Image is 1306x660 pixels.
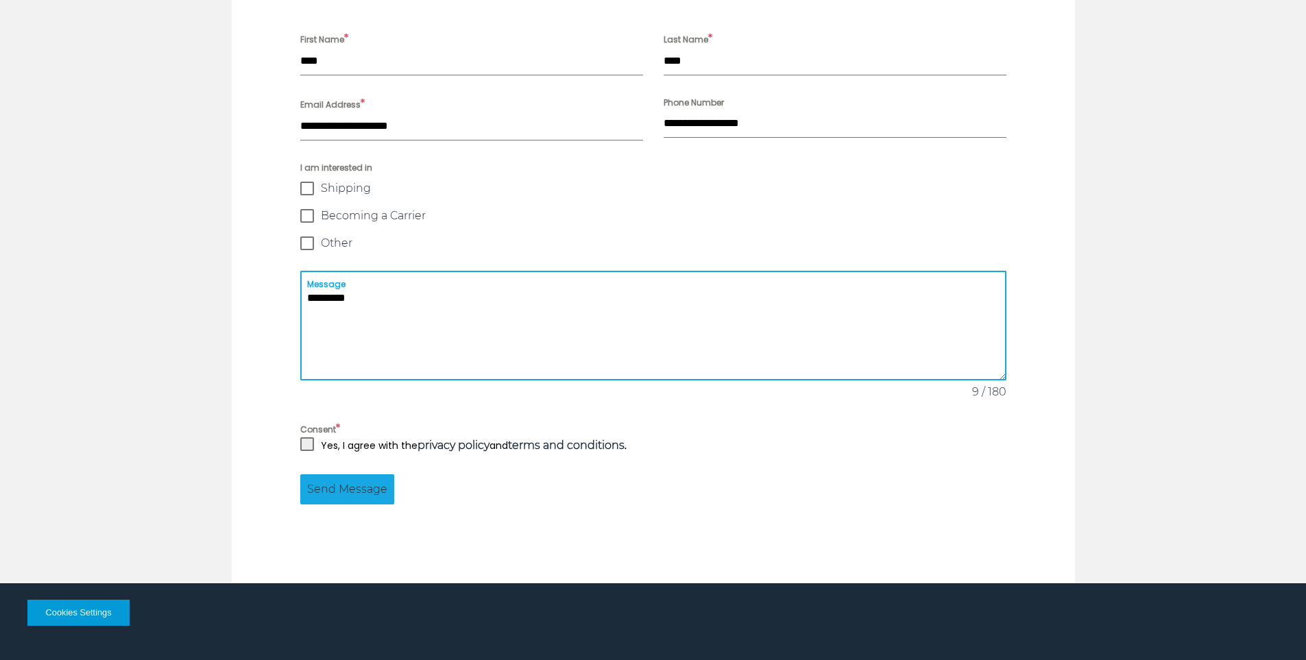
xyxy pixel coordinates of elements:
[300,209,1006,223] label: Becoming a Carrier
[508,439,625,452] a: terms and conditions
[300,474,394,504] button: Send Message
[307,481,387,498] span: Send Message
[972,384,1006,400] span: 9 / 180
[508,439,627,452] strong: .
[321,437,627,454] p: Yes, I agree with the and
[300,182,1006,195] label: Shipping
[321,209,426,223] span: Becoming a Carrier
[418,439,489,452] a: privacy policy
[321,182,371,195] span: Shipping
[300,236,1006,250] label: Other
[300,421,1006,437] label: Consent
[27,600,130,626] button: Cookies Settings
[300,161,1006,175] span: I am interested in
[321,236,352,250] span: Other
